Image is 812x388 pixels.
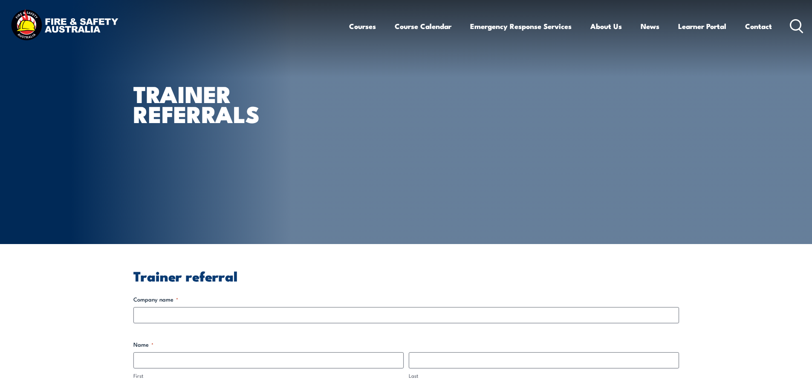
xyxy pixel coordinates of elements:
[745,15,772,37] a: Contact
[133,340,153,349] legend: Name
[641,15,659,37] a: News
[590,15,622,37] a: About Us
[133,372,404,380] label: First
[678,15,726,37] a: Learner Portal
[349,15,376,37] a: Courses
[409,372,679,380] label: Last
[133,295,679,304] label: Company name
[133,270,679,282] h2: Trainer referral
[470,15,572,37] a: Emergency Response Services
[133,83,344,123] h1: TRAINER REFERRALS
[395,15,451,37] a: Course Calendar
